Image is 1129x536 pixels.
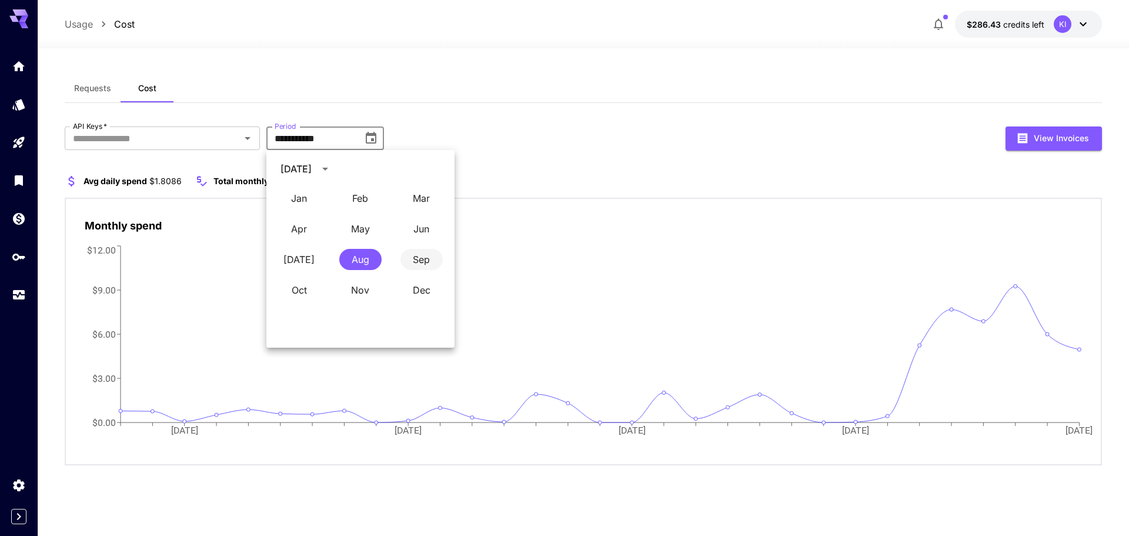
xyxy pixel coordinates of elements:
[85,218,162,234] p: Monthly spend
[12,97,26,112] div: Models
[967,19,1003,29] span: $286.43
[278,279,320,301] button: October
[114,17,135,31] a: Cost
[400,218,443,239] button: June
[1067,425,1094,436] tspan: [DATE]
[73,121,107,131] label: API Keys
[12,249,26,264] div: API Keys
[239,130,256,147] button: Open
[213,176,296,186] span: Total monthly spend
[93,373,116,384] tspan: $3.00
[315,159,335,179] button: calendar view is open, switch to year view
[93,328,116,339] tspan: $6.00
[339,249,382,270] button: August
[65,17,135,31] nav: breadcrumb
[400,188,443,209] button: March
[93,284,116,295] tspan: $9.00
[278,218,320,239] button: April
[1006,132,1102,143] a: View Invoices
[339,279,382,301] button: November
[400,249,443,270] button: September
[65,17,93,31] a: Usage
[149,176,182,186] span: $1.8086
[171,425,198,436] tspan: [DATE]
[93,417,116,428] tspan: $0.00
[359,126,383,150] button: Choose date, selected date is Aug 1, 2025
[967,18,1044,31] div: $286.43426
[275,121,296,131] label: Period
[339,188,382,209] button: February
[12,173,26,188] div: Library
[12,478,26,492] div: Settings
[138,83,156,94] span: Cost
[1006,126,1102,151] button: View Invoices
[400,279,443,301] button: December
[278,249,320,270] button: July
[955,11,1102,38] button: $286.43426KI
[12,211,26,226] div: Wallet
[280,162,312,176] div: [DATE]
[88,244,116,255] tspan: $12.00
[12,135,26,150] div: Playground
[619,425,646,436] tspan: [DATE]
[395,425,422,436] tspan: [DATE]
[74,83,111,94] span: Requests
[278,188,320,209] button: January
[12,288,26,302] div: Usage
[12,59,26,74] div: Home
[1003,19,1044,29] span: credits left
[11,509,26,524] button: Expand sidebar
[83,176,147,186] span: Avg daily spend
[1054,15,1071,33] div: KI
[843,425,870,436] tspan: [DATE]
[339,218,382,239] button: May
